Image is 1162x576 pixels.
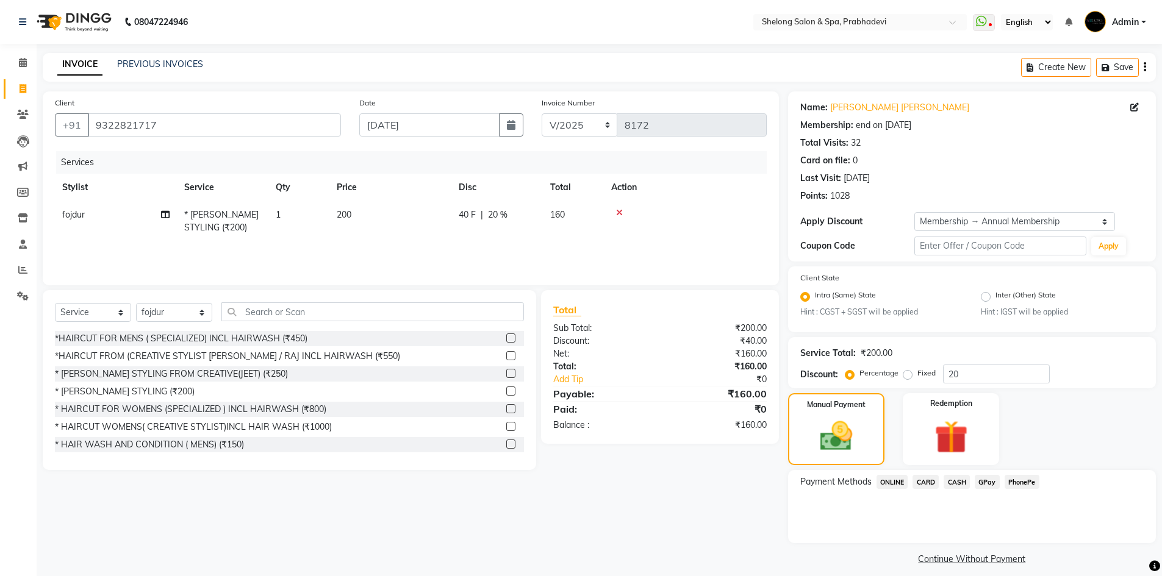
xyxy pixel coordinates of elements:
[800,475,872,488] span: Payment Methods
[660,360,776,373] div: ₹160.00
[544,347,660,360] div: Net:
[800,190,828,202] div: Points:
[660,347,776,360] div: ₹160.00
[276,209,281,220] span: 1
[55,98,74,108] label: Client
[337,209,351,220] span: 200
[851,137,861,149] div: 32
[553,304,581,316] span: Total
[815,290,876,304] label: Intra (Same) State
[55,113,89,137] button: +91
[62,209,85,220] span: fojdur
[1096,58,1139,77] button: Save
[451,174,543,201] th: Disc
[604,174,767,201] th: Action
[856,119,911,132] div: end on [DATE]
[55,350,400,363] div: *HAIRCUT FROM (CREATIVE STYLIST [PERSON_NAME] / RAJ INCL HAIRWASH (₹550)
[55,385,195,398] div: * [PERSON_NAME] STYLING (₹200)
[981,307,1144,318] small: Hint : IGST will be applied
[800,137,848,149] div: Total Visits:
[853,154,858,167] div: 0
[800,119,853,132] div: Membership:
[800,307,963,318] small: Hint : CGST + SGST will be applied
[859,368,898,379] label: Percentage
[221,302,524,321] input: Search or Scan
[1085,11,1106,32] img: Admin
[481,208,483,221] span: |
[924,416,978,458] img: _gift.svg
[930,398,972,409] label: Redemption
[544,402,660,416] div: Paid:
[1021,58,1091,77] button: Create New
[488,208,507,221] span: 20 %
[1005,475,1039,489] span: PhonePe
[544,386,660,401] div: Payable:
[917,368,936,379] label: Fixed
[268,174,329,201] th: Qty
[800,347,856,360] div: Service Total:
[975,475,1000,489] span: GPay
[660,386,776,401] div: ₹160.00
[55,403,326,416] div: * HAIRCUT FOR WOMENS (SPECIALIZED ) INCL HAIRWASH (₹800)
[542,98,595,108] label: Invoice Number
[55,332,307,345] div: *HAIRCUT FOR MENS ( SPECIALIZED) INCL HAIRWASH (₹450)
[807,399,866,410] label: Manual Payment
[791,553,1153,566] a: Continue Without Payment
[660,419,776,432] div: ₹160.00
[57,54,102,76] a: INVOICE
[55,174,177,201] th: Stylist
[660,322,776,335] div: ₹200.00
[800,154,850,167] div: Card on file:
[913,475,939,489] span: CARD
[660,402,776,416] div: ₹0
[544,360,660,373] div: Total:
[1091,237,1126,255] button: Apply
[55,421,332,433] div: * HAIRCUT WOMENS( CREATIVE STYLIST)INCL HAIR WASH (₹1000)
[459,208,476,221] span: 40 F
[544,419,660,432] div: Balance :
[550,209,565,220] span: 160
[544,335,660,347] div: Discount:
[55,438,244,451] div: * HAIR WASH AND CONDITION ( MENS) (₹150)
[800,272,839,283] label: Client State
[810,418,863,455] img: _cash.svg
[944,475,970,489] span: CASH
[660,335,776,347] div: ₹40.00
[88,113,341,137] input: Search by Name/Mobile/Email/Code
[543,174,604,201] th: Total
[800,368,838,381] div: Discount:
[830,190,850,202] div: 1028
[844,172,870,185] div: [DATE]
[800,240,915,252] div: Coupon Code
[995,290,1056,304] label: Inter (Other) State
[830,101,969,114] a: [PERSON_NAME] [PERSON_NAME]
[117,59,203,69] a: PREVIOUS INVOICES
[359,98,376,108] label: Date
[861,347,892,360] div: ₹200.00
[31,5,115,39] img: logo
[800,101,828,114] div: Name:
[800,172,841,185] div: Last Visit:
[544,322,660,335] div: Sub Total:
[56,151,776,174] div: Services
[680,373,776,386] div: ₹0
[914,236,1086,255] input: Enter Offer / Coupon Code
[134,5,188,39] b: 08047224946
[329,174,451,201] th: Price
[1112,16,1139,29] span: Admin
[800,215,915,228] div: Apply Discount
[877,475,908,489] span: ONLINE
[177,174,268,201] th: Service
[55,368,288,380] div: * [PERSON_NAME] STYLING FROM CREATIVE(JEET) (₹250)
[544,373,679,386] a: Add Tip
[184,209,259,233] span: * [PERSON_NAME] STYLING (₹200)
